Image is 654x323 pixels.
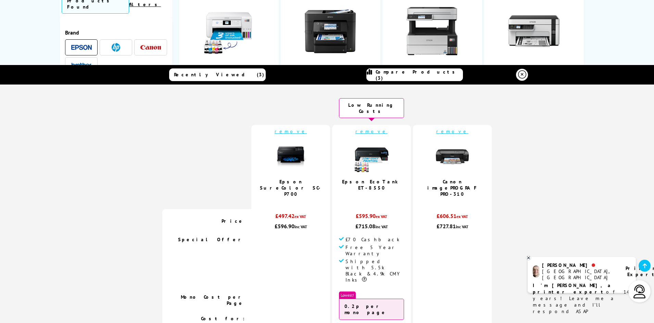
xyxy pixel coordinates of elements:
span: Lowest! [339,292,356,299]
a: Recently Viewed (3) [169,68,266,81]
span: 4.4 [366,194,374,202]
span: Compare Products (3) [376,69,463,81]
a: Canon imagePROGRAF PRO-310 [427,179,478,197]
span: ex VAT [294,214,306,219]
span: / 5 [374,194,381,202]
a: Epson EcoTank ET-5170 [406,51,458,58]
a: Epson EcoTank ET-2856 [203,51,254,58]
span: inc VAT [294,224,307,229]
span: Free 5 Year Warranty [345,244,404,257]
img: Brother [71,63,92,67]
div: £715.08 [339,223,404,230]
img: HP [112,43,120,52]
span: inc VAT [375,224,388,229]
span: ex VAT [456,214,468,219]
span: Shipped with 5.5k Black & 4.9k CMY Inks [345,258,404,283]
img: Epson EcoTank ET-M2120 [508,5,559,57]
a: Epson [71,43,92,52]
a: Epson SureColor SC-P700 [260,179,322,197]
span: Price [222,218,244,224]
a: remove [355,128,388,134]
span: Brand [65,29,167,36]
b: I'm [PERSON_NAME], a printer expert [533,282,613,295]
img: ashley-livechat.png [533,266,539,277]
a: remove [436,128,468,134]
span: £70 Cashback [345,236,400,243]
p: of 14 years! Leave me a message and I'll respond ASAP [533,282,631,315]
span: Cost for: [201,315,244,322]
img: Canon [140,45,161,50]
img: Epson EcoTank ET-2856 [203,5,254,57]
a: Epson EcoTank ET-M2120 [497,64,571,73]
a: Epson WorkForce Pro WF-4830DTWF [293,64,368,81]
a: Epson EcoTank ET-8550 [342,179,401,191]
div: £727.81 [420,223,485,230]
img: Epson EcoTank ET-5170 [406,5,458,57]
img: canon-imageprograf-pro-310-front-print-small.jpg [435,140,469,174]
a: remove [275,128,307,134]
div: £595.90 [339,212,404,223]
a: Epson EcoTank ET-2856 [195,64,263,73]
div: £497.42 [258,212,323,223]
img: user-headset-light.svg [633,285,646,298]
img: Epson WorkForce Pro WF-4830DTWF [305,5,356,57]
img: Epson [71,45,92,50]
img: epson-et-8550-with-ink-small.jpg [354,140,389,174]
a: HP [106,43,126,52]
img: Epson-SC-P700-Front-Main-Small.jpg [274,140,308,174]
div: Low Running Costs [339,98,404,118]
div: [GEOGRAPHIC_DATA], [GEOGRAPHIC_DATA] [542,268,617,281]
a: Epson EcoTank ET-M2120 [508,51,559,58]
span: Mono Cost per Page [181,294,244,306]
span: inc VAT [456,224,468,229]
div: £606.51 [420,212,485,223]
a: Compare Products (3) [366,68,463,81]
a: Epson EcoTank ET-5170 [398,64,466,73]
span: Recently Viewed (3) [174,72,264,78]
span: Special Offer [178,236,244,243]
span: ex VAT [376,214,387,219]
div: [PERSON_NAME] [542,262,617,268]
a: Canon [140,43,161,52]
strong: 0.2p per mono page [344,303,387,315]
div: £596.90 [258,223,323,230]
a: Epson WorkForce Pro WF-4830DTWF [305,51,356,58]
a: Brother [71,61,92,69]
